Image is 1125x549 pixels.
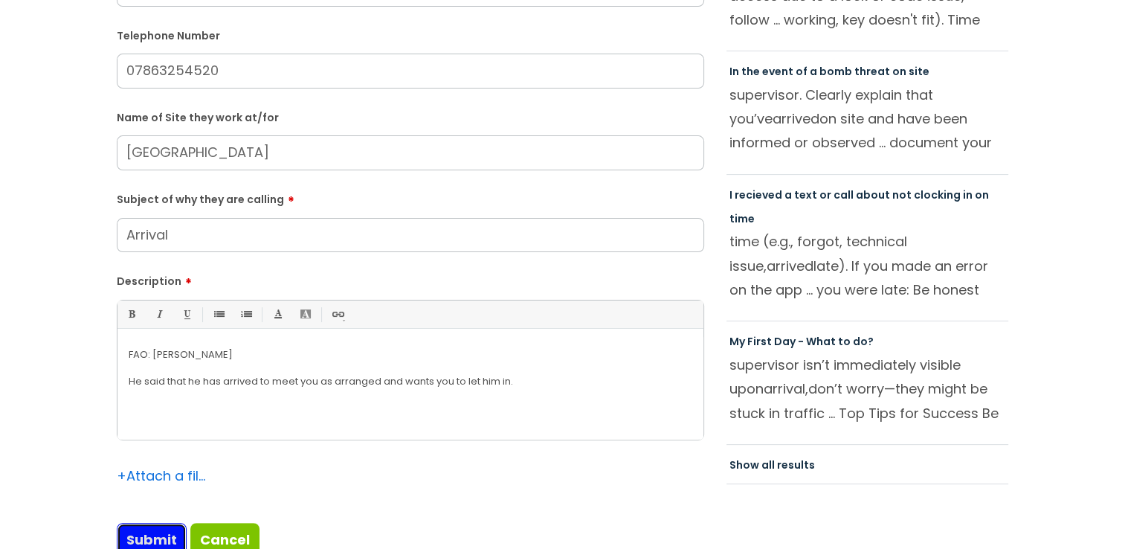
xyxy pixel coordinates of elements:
[729,64,929,79] a: In the event of a bomb threat on site
[268,305,287,324] a: Font Color
[129,375,692,388] p: He said that he has arrived to meet you as arranged and wants you to let him in.
[729,353,1006,425] p: supervisor isn’t immediately visible upon don’t worry—they might be stuck in traffic ... Top Tips...
[773,109,819,128] span: arrived
[296,305,315,324] a: Back Color
[129,348,692,362] p: FAO: [PERSON_NAME]
[729,457,815,472] a: Show all results
[767,257,813,275] span: arrived
[177,305,196,324] a: Underline(Ctrl-U)
[117,27,704,42] label: Telephone Number
[209,305,228,324] a: • Unordered List (Ctrl-Shift-7)
[117,109,704,124] label: Name of Site they work at/for
[117,270,704,288] label: Description
[117,188,704,206] label: Subject of why they are calling
[729,230,1006,301] p: time (e.g., forgot, technical issue, late). If you made an error on the app ... you were late: Be...
[328,305,346,324] a: Link
[122,305,141,324] a: Bold (Ctrl-B)
[729,187,989,226] a: I recieved a text or call about not clocking in on time
[149,305,168,324] a: Italic (Ctrl-I)
[729,83,1006,155] p: supervisor. Clearly explain that you’ve on site and have been informed or observed ... document y...
[117,464,206,488] div: Attach a file
[236,305,255,324] a: 1. Ordered List (Ctrl-Shift-8)
[729,334,874,349] a: My First Day - What to do?
[764,379,808,398] span: arrival,
[117,466,126,485] span: +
